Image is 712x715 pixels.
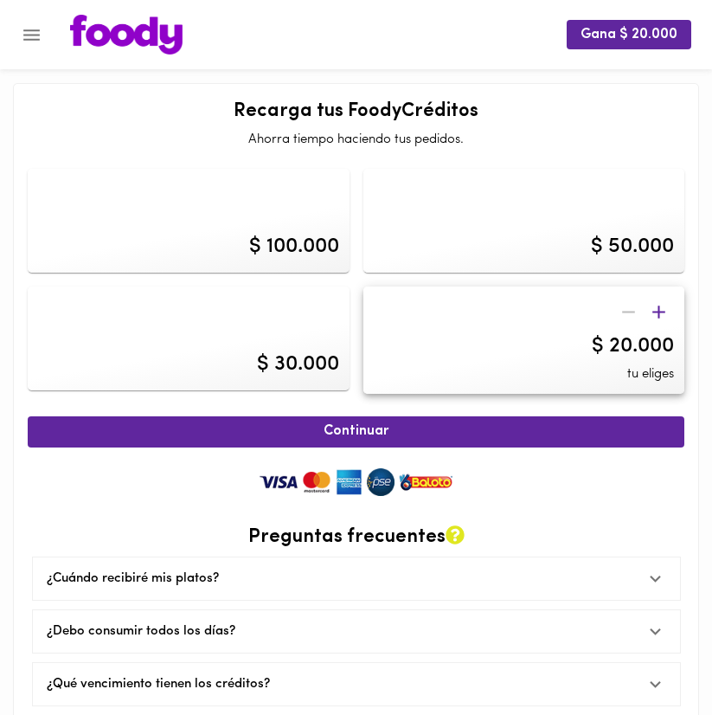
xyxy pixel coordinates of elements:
button: Menu [10,14,53,56]
h2: Preguntas frecuentes [32,525,681,548]
span: Continuar [47,423,665,440]
p: Ahorra tiempo haciendo tus pedidos. [28,131,684,149]
div: ¿Qué vencimiento tienen los créditos? [47,675,634,693]
img: logo.png [70,15,183,55]
div: $ 20.000 [592,332,674,361]
span: Gana $ 20.000 [581,27,677,43]
button: Gana $ 20.000 [567,20,691,48]
div: ¿Cuándo recibiré mis platos? [33,557,680,600]
iframe: Messagebird Livechat Widget [629,632,712,715]
div: ¿Qué vencimiento tienen los créditos? [33,663,680,705]
img: medios-de-pago.png [253,465,460,499]
div: $ 30.000 [257,350,339,379]
h2: Recarga tus FoodyCréditos [28,101,684,122]
div: $ 50.000 [591,232,674,261]
div: ¿Cuándo recibiré mis platos? [47,570,634,588]
div: ¿Debo consumir todos los días? [47,622,634,641]
div: $ 100.000 [249,232,339,261]
div: ¿Debo consumir todos los días? [33,610,680,653]
button: Continuar [28,416,684,447]
span: tu eliges [627,365,674,383]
